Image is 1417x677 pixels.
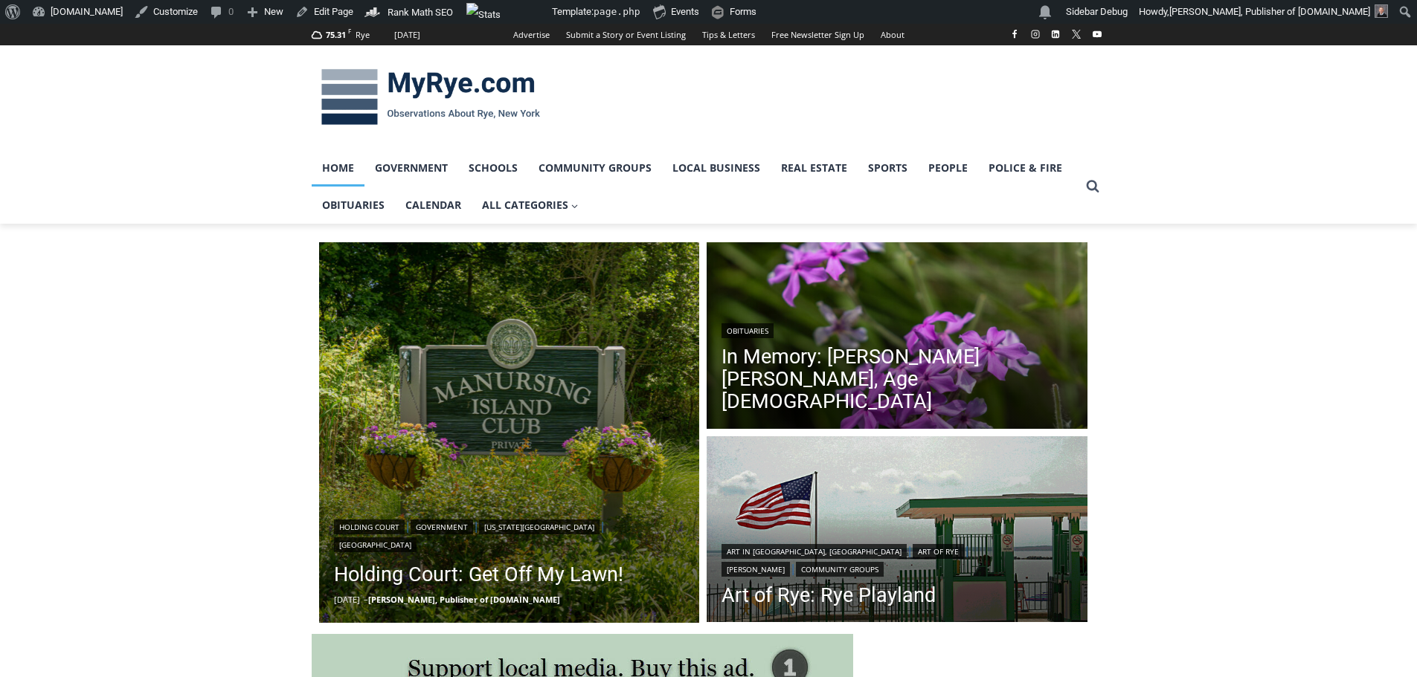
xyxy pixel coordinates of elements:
[1067,25,1085,43] a: X
[319,242,700,623] a: Read More Holding Court: Get Off My Lawn!
[858,149,918,187] a: Sports
[707,242,1087,433] img: (PHOTO: Kim Eierman of EcoBeneficial designed and oversaw the installation of native plant beds f...
[722,544,907,559] a: Art in [GEOGRAPHIC_DATA], [GEOGRAPHIC_DATA]
[356,28,370,42] div: Rye
[918,149,978,187] a: People
[411,519,473,534] a: Government
[1006,25,1024,43] a: Facebook
[722,323,774,338] a: Obituaries
[312,149,1079,224] nav: Primary Navigation
[978,149,1073,187] a: Police & Fire
[722,346,1073,412] a: In Memory: [PERSON_NAME] [PERSON_NAME], Age [DEMOGRAPHIC_DATA]
[472,187,589,224] a: All Categories
[1047,25,1064,43] a: Linkedin
[707,242,1087,433] a: Read More In Memory: Barbara Porter Schofield, Age 90
[873,24,913,45] a: About
[707,436,1087,626] a: Read More Art of Rye: Rye Playland
[707,436,1087,626] img: (PHOTO: Rye Playland. Entrance onto Playland Beach at the Boardwalk. By JoAnn Cancro.)
[558,24,694,45] a: Submit a Story or Event Listing
[763,24,873,45] a: Free Newsletter Sign Up
[913,544,964,559] a: Art of Rye
[594,6,640,17] span: page.php
[722,562,790,577] a: [PERSON_NAME]
[326,29,346,40] span: 75.31
[334,594,360,605] time: [DATE]
[482,197,579,213] span: All Categories
[334,519,405,534] a: Holding Court
[505,24,913,45] nav: Secondary Navigation
[348,27,351,35] span: F
[368,594,560,605] a: [PERSON_NAME], Publisher of [DOMAIN_NAME]
[466,3,550,21] img: Views over 48 hours. Click for more Jetpack Stats.
[1079,173,1106,200] button: View Search Form
[334,516,685,552] div: | | |
[334,560,685,589] a: Holding Court: Get Off My Lawn!
[312,149,364,187] a: Home
[394,28,420,42] div: [DATE]
[722,584,1073,606] a: Art of Rye: Rye Playland
[395,187,472,224] a: Calendar
[771,149,858,187] a: Real Estate
[1169,6,1370,17] span: [PERSON_NAME], Publisher of [DOMAIN_NAME]
[458,149,528,187] a: Schools
[1026,25,1044,43] a: Instagram
[479,519,600,534] a: [US_STATE][GEOGRAPHIC_DATA]
[319,242,700,623] img: (PHOTO: Manursing Island Club in Rye. File photo, 2024. Credit: Justin Gray.)
[694,24,763,45] a: Tips & Letters
[388,7,453,18] span: Rank Math SEO
[722,541,1073,577] div: | | |
[796,562,884,577] a: Community Groups
[662,149,771,187] a: Local Business
[364,149,458,187] a: Government
[1088,25,1106,43] a: YouTube
[364,594,368,605] span: –
[312,187,395,224] a: Obituaries
[528,149,662,187] a: Community Groups
[312,59,550,136] img: MyRye.com
[334,537,417,552] a: [GEOGRAPHIC_DATA]
[505,24,558,45] a: Advertise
